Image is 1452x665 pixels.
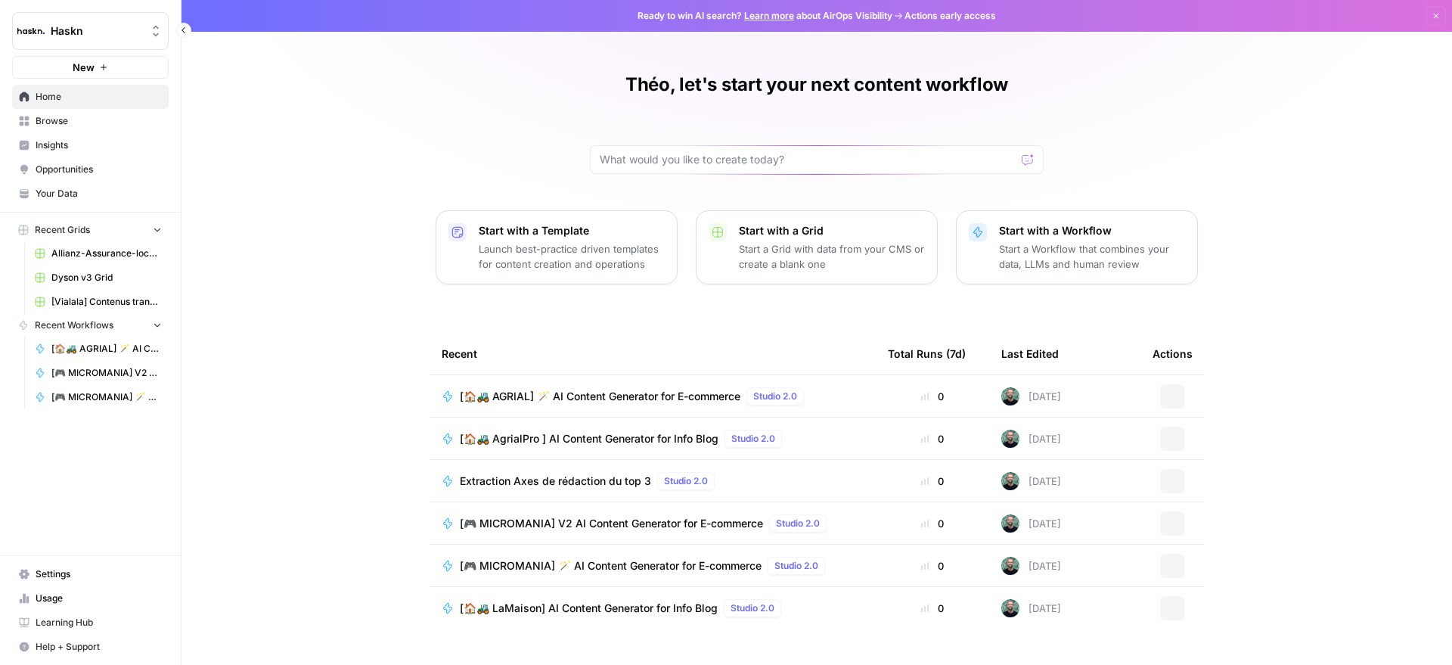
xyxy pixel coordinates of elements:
[36,114,162,128] span: Browse
[479,241,665,272] p: Launch best-practice driven templates for content creation and operations
[12,314,169,337] button: Recent Workflows
[1001,557,1061,575] div: [DATE]
[442,387,864,406] a: [🏠🚜 AGRIAL] 🪄 AI Content Generator for E-commerceStudio 2.0
[51,271,162,284] span: Dyson v3 Grid
[774,559,818,573] span: Studio 2.0
[460,389,740,404] span: [🏠🚜 AGRIAL] 🪄 AI Content Generator for E-commerce
[460,601,718,616] span: [🏠🚜 LaMaison] AI Content Generator for Info Blog
[776,517,820,530] span: Studio 2.0
[12,109,169,133] a: Browse
[12,12,169,50] button: Workspace: Haskn
[999,241,1185,272] p: Start a Workflow that combines your data, LLMs and human review
[51,342,162,356] span: [🏠🚜 AGRIAL] 🪄 AI Content Generator for E-commerce
[888,516,977,531] div: 0
[28,290,169,314] a: [Vialala] Contenus transactionnels
[442,557,864,575] a: [🎮 MICROMANIA] 🪄 AI Content Generator for E-commerceStudio 2.0
[28,361,169,385] a: [🎮 MICROMANIA] V2 AI Content Generator for E-commerce
[51,247,162,260] span: Allianz-Assurance-local v2 Grid
[1001,472,1061,490] div: [DATE]
[12,56,169,79] button: New
[956,210,1198,284] button: Start with a WorkflowStart a Workflow that combines your data, LLMs and human review
[460,474,651,489] span: Extraction Axes de rédaction du top 3
[460,558,762,573] span: [🎮 MICROMANIA] 🪄 AI Content Generator for E-commerce
[1001,557,1019,575] img: eldrt0s0bgdfrxd9l65lxkaynort
[12,85,169,109] a: Home
[36,592,162,605] span: Usage
[51,295,162,309] span: [Vialala] Contenus transactionnels
[664,474,708,488] span: Studio 2.0
[460,431,718,446] span: [🏠🚜 AgrialPro ] AI Content Generator for Info Blog
[479,223,665,238] p: Start with a Template
[17,17,45,45] img: Haskn Logo
[28,385,169,409] a: [🎮 MICROMANIA] 🪄 AI Content Generator for E-commerce
[739,223,925,238] p: Start with a Grid
[1001,599,1019,617] img: eldrt0s0bgdfrxd9l65lxkaynort
[731,601,774,615] span: Studio 2.0
[744,10,794,21] a: Learn more
[888,431,977,446] div: 0
[1001,387,1019,406] img: eldrt0s0bgdfrxd9l65lxkaynort
[35,223,90,237] span: Recent Grids
[696,210,938,284] button: Start with a GridStart a Grid with data from your CMS or create a blank one
[888,601,977,616] div: 0
[36,567,162,581] span: Settings
[625,73,1008,97] h1: Théo, let's start your next content workflow
[442,472,864,490] a: Extraction Axes de rédaction du top 3Studio 2.0
[35,319,113,332] span: Recent Workflows
[442,333,864,374] div: Recent
[36,138,162,152] span: Insights
[460,516,763,531] span: [🎮 MICROMANIA] V2 AI Content Generator for E-commerce
[12,219,169,241] button: Recent Grids
[1001,472,1019,490] img: eldrt0s0bgdfrxd9l65lxkaynort
[739,241,925,272] p: Start a Grid with data from your CMS or create a blank one
[904,9,996,23] span: Actions early access
[51,23,142,39] span: Haskn
[51,390,162,404] span: [🎮 MICROMANIA] 🪄 AI Content Generator for E-commerce
[1001,514,1019,533] img: eldrt0s0bgdfrxd9l65lxkaynort
[1001,599,1061,617] div: [DATE]
[1153,333,1193,374] div: Actions
[51,366,162,380] span: [🎮 MICROMANIA] V2 AI Content Generator for E-commerce
[73,60,95,75] span: New
[888,333,966,374] div: Total Runs (7d)
[436,210,678,284] button: Start with a TemplateLaunch best-practice driven templates for content creation and operations
[731,432,775,446] span: Studio 2.0
[12,157,169,182] a: Opportunities
[888,558,977,573] div: 0
[36,90,162,104] span: Home
[888,474,977,489] div: 0
[28,241,169,266] a: Allianz-Assurance-local v2 Grid
[1001,333,1059,374] div: Last Edited
[1001,430,1019,448] img: eldrt0s0bgdfrxd9l65lxkaynort
[12,635,169,659] button: Help + Support
[600,152,1016,167] input: What would you like to create today?
[28,337,169,361] a: [🏠🚜 AGRIAL] 🪄 AI Content Generator for E-commerce
[12,133,169,157] a: Insights
[12,586,169,611] a: Usage
[1001,430,1061,448] div: [DATE]
[442,514,864,533] a: [🎮 MICROMANIA] V2 AI Content Generator for E-commerceStudio 2.0
[36,163,162,176] span: Opportunities
[999,223,1185,238] p: Start with a Workflow
[28,266,169,290] a: Dyson v3 Grid
[1001,387,1061,406] div: [DATE]
[1001,514,1061,533] div: [DATE]
[12,562,169,586] a: Settings
[753,390,797,403] span: Studio 2.0
[12,182,169,206] a: Your Data
[12,611,169,635] a: Learning Hub
[36,187,162,200] span: Your Data
[36,640,162,654] span: Help + Support
[888,389,977,404] div: 0
[36,616,162,629] span: Learning Hub
[638,9,892,23] span: Ready to win AI search? about AirOps Visibility
[442,430,864,448] a: [🏠🚜 AgrialPro ] AI Content Generator for Info BlogStudio 2.0
[442,599,864,617] a: [🏠🚜 LaMaison] AI Content Generator for Info BlogStudio 2.0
